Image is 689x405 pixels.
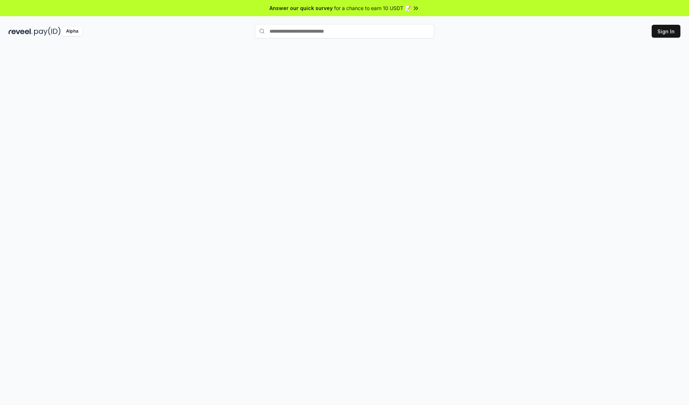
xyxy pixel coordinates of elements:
span: Answer our quick survey [269,4,333,12]
div: Alpha [62,27,82,36]
img: reveel_dark [9,27,33,36]
span: for a chance to earn 10 USDT 📝 [334,4,411,12]
img: pay_id [34,27,61,36]
button: Sign In [652,25,680,38]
